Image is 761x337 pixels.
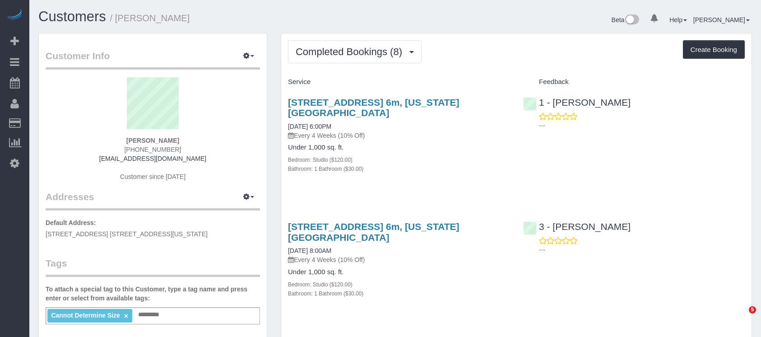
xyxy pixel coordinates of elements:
span: Customer since [DATE] [120,173,186,180]
a: [STREET_ADDRESS] 6m, [US_STATE][GEOGRAPHIC_DATA] [288,221,459,242]
strong: [PERSON_NAME] [126,137,179,144]
label: Default Address: [46,218,96,227]
a: [STREET_ADDRESS] 6m, [US_STATE][GEOGRAPHIC_DATA] [288,97,459,118]
small: Bedroom: Studio ($120.00) [288,281,353,288]
p: Every 4 Weeks (10% Off) [288,131,510,140]
iframe: Intercom live chat [730,306,752,328]
legend: Tags [46,257,260,277]
a: 1 - [PERSON_NAME] [523,97,631,108]
button: Create Booking [683,40,745,59]
h4: Under 1,000 sq. ft. [288,268,510,276]
legend: Customer Info [46,49,260,70]
a: [EMAIL_ADDRESS][DOMAIN_NAME] [99,155,206,162]
h4: Under 1,000 sq. ft. [288,144,510,151]
span: [STREET_ADDRESS] [STREET_ADDRESS][US_STATE] [46,230,208,238]
a: × [124,312,128,320]
img: Automaid Logo [5,9,23,22]
small: Bathroom: 1 Bathroom ($30.00) [288,290,363,297]
span: [PHONE_NUMBER] [124,146,181,153]
small: Bathroom: 1 Bathroom ($30.00) [288,166,363,172]
small: Bedroom: Studio ($120.00) [288,157,353,163]
button: Completed Bookings (8) [288,40,422,63]
a: [PERSON_NAME] [693,16,750,23]
a: [DATE] 8:00AM [288,247,331,254]
a: Beta [612,16,640,23]
h4: Feedback [523,78,745,86]
label: To attach a special tag to this Customer, type a tag name and press enter or select from availabl... [46,285,260,303]
p: --- [539,121,745,130]
p: --- [539,245,745,254]
img: New interface [624,14,639,26]
small: / [PERSON_NAME] [110,13,190,23]
p: Every 4 Weeks (10% Off) [288,255,510,264]
span: 5 [749,306,756,314]
span: Cannot Determine Size [51,312,120,319]
a: 3 - [PERSON_NAME] [523,221,631,232]
a: Help [669,16,687,23]
a: Customers [38,9,106,24]
a: [DATE] 6:00PM [288,123,331,130]
span: Completed Bookings (8) [296,46,407,57]
h4: Service [288,78,510,86]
